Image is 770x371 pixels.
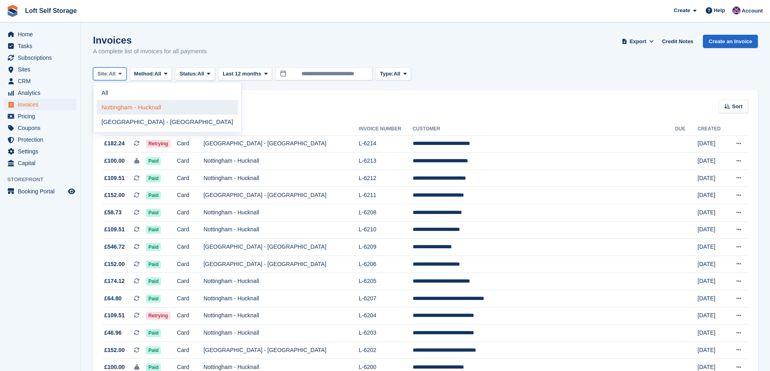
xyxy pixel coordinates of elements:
[4,64,76,75] a: menu
[4,111,76,122] a: menu
[177,187,204,204] td: Card
[104,260,125,268] span: £152.00
[18,40,66,52] span: Tasks
[146,312,171,320] span: Retrying
[175,67,215,81] button: Status: All
[359,204,413,222] td: L-6208
[18,186,66,197] span: Booking Portal
[203,256,359,273] td: [GEOGRAPHIC_DATA] - [GEOGRAPHIC_DATA]
[4,122,76,134] a: menu
[7,176,80,184] span: Storefront
[104,191,125,199] span: £152.00
[177,273,204,290] td: Card
[4,87,76,99] a: menu
[4,29,76,40] a: menu
[698,307,727,325] td: [DATE]
[203,187,359,204] td: [GEOGRAPHIC_DATA] - [GEOGRAPHIC_DATA]
[698,239,727,256] td: [DATE]
[742,7,763,15] span: Account
[177,153,204,170] td: Card
[4,99,76,110] a: menu
[104,225,125,234] span: £109.51
[67,187,76,196] a: Preview store
[177,204,204,222] td: Card
[146,260,161,268] span: Paid
[359,239,413,256] td: L-6209
[674,6,690,15] span: Create
[177,256,204,273] td: Card
[359,187,413,204] td: L-6211
[146,191,161,199] span: Paid
[18,64,66,75] span: Sites
[177,325,204,342] td: Card
[359,342,413,359] td: L-6202
[376,67,411,81] button: Type: All
[130,67,172,81] button: Method: All
[359,221,413,239] td: L-6210
[97,100,238,115] a: Nottingham - Hucknall
[394,70,401,78] span: All
[177,307,204,325] td: Card
[4,40,76,52] a: menu
[18,157,66,169] span: Capital
[203,170,359,187] td: Nottingham - Hucknall
[104,277,125,285] span: £174.12
[146,140,171,148] span: Retrying
[4,52,76,63] a: menu
[714,6,725,15] span: Help
[18,134,66,145] span: Protection
[359,290,413,308] td: L-6207
[18,111,66,122] span: Pricing
[732,6,740,15] img: Amy Wright
[359,123,413,136] th: Invoice Number
[359,153,413,170] td: L-6213
[732,103,743,111] span: Sort
[4,146,76,157] a: menu
[413,123,675,136] th: Customer
[380,70,394,78] span: Type:
[177,170,204,187] td: Card
[109,70,116,78] span: All
[146,346,161,354] span: Paid
[146,295,161,303] span: Paid
[703,35,758,48] a: Create an Invoice
[177,221,204,239] td: Card
[177,239,204,256] td: Card
[698,153,727,170] td: [DATE]
[203,123,359,136] th: Site
[93,35,207,46] h1: Invoices
[659,35,696,48] a: Credit Notes
[359,273,413,290] td: L-6205
[359,307,413,325] td: L-6204
[698,187,727,204] td: [DATE]
[4,157,76,169] a: menu
[146,174,161,182] span: Paid
[203,307,359,325] td: Nottingham - Hucknall
[203,153,359,170] td: Nottingham - Hucknall
[104,243,125,251] span: £546.72
[146,157,161,165] span: Paid
[359,135,413,153] td: L-6214
[698,273,727,290] td: [DATE]
[104,346,125,354] span: £152.00
[698,342,727,359] td: [DATE]
[97,86,238,100] a: All
[134,70,155,78] span: Method:
[4,75,76,87] a: menu
[104,329,122,337] span: £46.96
[698,221,727,239] td: [DATE]
[93,47,207,56] p: A complete list of invoices for all payments
[18,75,66,87] span: CRM
[203,204,359,222] td: Nottingham - Hucknall
[104,208,122,217] span: £58.73
[97,115,238,129] a: [GEOGRAPHIC_DATA] - [GEOGRAPHIC_DATA]
[359,325,413,342] td: L-6203
[104,174,125,182] span: £109.51
[146,209,161,217] span: Paid
[203,290,359,308] td: Nottingham - Hucknall
[97,70,109,78] span: Site:
[146,243,161,251] span: Paid
[630,38,646,46] span: Export
[698,135,727,153] td: [DATE]
[698,290,727,308] td: [DATE]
